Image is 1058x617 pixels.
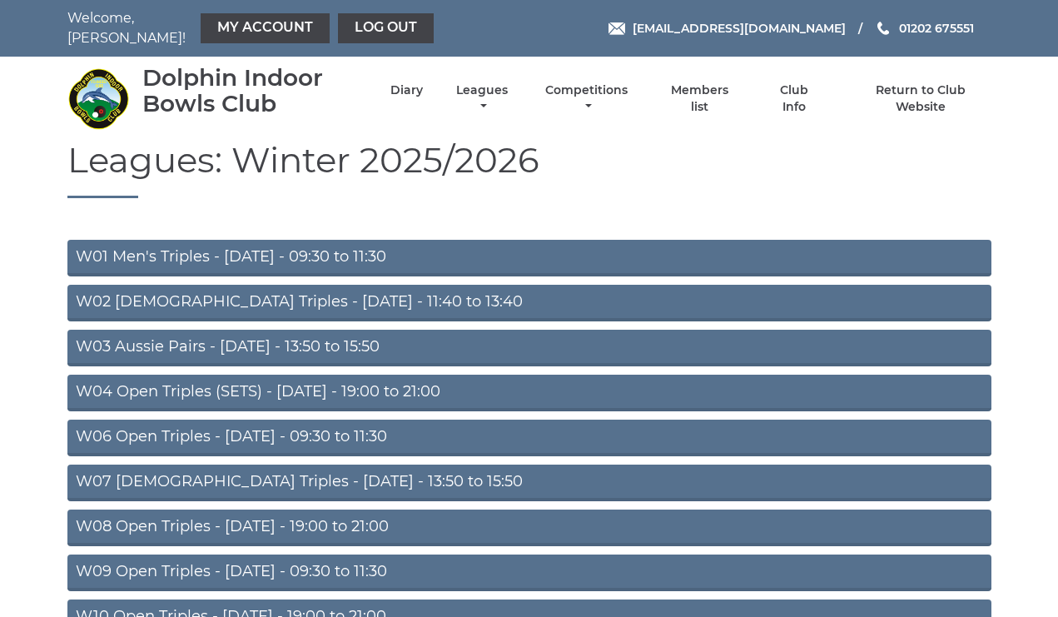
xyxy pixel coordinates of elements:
a: W02 [DEMOGRAPHIC_DATA] Triples - [DATE] - 11:40 to 13:40 [67,285,991,321]
a: W04 Open Triples (SETS) - [DATE] - 19:00 to 21:00 [67,375,991,411]
a: Log out [338,13,434,43]
span: 01202 675551 [899,21,974,36]
a: W01 Men's Triples - [DATE] - 09:30 to 11:30 [67,240,991,276]
span: [EMAIL_ADDRESS][DOMAIN_NAME] [633,21,846,36]
a: Diary [390,82,423,98]
nav: Welcome, [PERSON_NAME]! [67,8,438,48]
a: Email [EMAIL_ADDRESS][DOMAIN_NAME] [608,19,846,37]
a: W07 [DEMOGRAPHIC_DATA] Triples - [DATE] - 13:50 to 15:50 [67,465,991,501]
a: Club Info [767,82,822,115]
a: W09 Open Triples - [DATE] - 09:30 to 11:30 [67,555,991,591]
a: W03 Aussie Pairs - [DATE] - 13:50 to 15:50 [67,330,991,366]
a: Members list [661,82,738,115]
div: Dolphin Indoor Bowls Club [142,65,361,117]
a: My Account [201,13,330,43]
a: Phone us 01202 675551 [875,19,974,37]
a: Return to Club Website [850,82,991,115]
a: Competitions [542,82,633,115]
img: Dolphin Indoor Bowls Club [67,67,130,130]
a: Leagues [452,82,512,115]
h1: Leagues: Winter 2025/2026 [67,141,991,198]
a: W06 Open Triples - [DATE] - 09:30 to 11:30 [67,420,991,456]
a: W08 Open Triples - [DATE] - 19:00 to 21:00 [67,510,991,546]
img: Email [608,22,625,35]
img: Phone us [877,22,889,35]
